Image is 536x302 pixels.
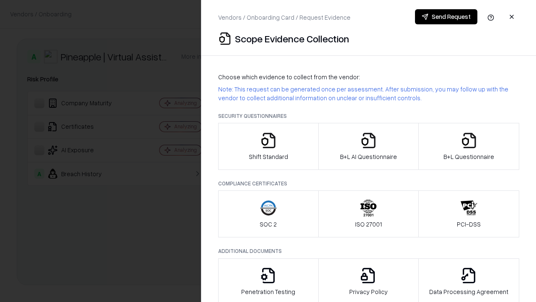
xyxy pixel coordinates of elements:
button: B+L Questionnaire [418,123,519,170]
p: Choose which evidence to collect from the vendor: [218,73,519,81]
p: Vendors / Onboarding Card / Request Evidence [218,13,350,22]
p: B+L AI Questionnaire [340,152,397,161]
p: Compliance Certificates [218,180,519,187]
button: PCI-DSS [418,190,519,237]
p: Note: This request can be generated once per assessment. After submission, you may follow up with... [218,85,519,102]
button: Send Request [415,9,477,24]
p: Additional Documents [218,247,519,255]
p: Penetration Testing [241,287,295,296]
p: ISO 27001 [355,220,382,229]
p: PCI-DSS [457,220,481,229]
button: ISO 27001 [318,190,419,237]
button: B+L AI Questionnaire [318,123,419,170]
button: SOC 2 [218,190,319,237]
p: Privacy Policy [349,287,388,296]
p: Data Processing Agreement [429,287,508,296]
p: SOC 2 [260,220,277,229]
p: Scope Evidence Collection [235,32,349,45]
p: Shift Standard [249,152,288,161]
p: Security Questionnaires [218,112,519,120]
p: B+L Questionnaire [443,152,494,161]
button: Shift Standard [218,123,319,170]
